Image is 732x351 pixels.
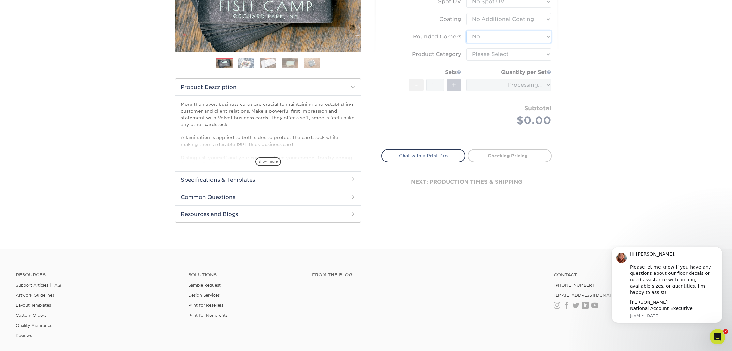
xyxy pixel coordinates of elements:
[602,245,732,348] iframe: Intercom notifications message
[260,58,276,68] img: Business Cards 03
[175,171,361,188] h2: Specifications & Templates
[238,58,254,68] img: Business Cards 02
[175,189,361,205] h2: Common Questions
[16,283,61,288] a: Support Articles | FAQ
[16,303,51,308] a: Layout Templates
[181,101,356,207] p: More than ever, business cards are crucial to maintaining and establishing customer and client re...
[16,313,46,318] a: Custom Orders
[188,293,220,298] a: Design Services
[16,323,52,328] a: Quality Assurance
[468,149,552,162] a: Checking Pricing...
[255,157,281,166] span: show more
[16,293,54,298] a: Artwork Guidelines
[216,55,233,72] img: Business Cards 01
[175,79,361,95] h2: Product Description
[175,205,361,222] h2: Resources and Blogs
[554,283,594,288] a: [PHONE_NUMBER]
[723,329,728,334] span: 7
[312,272,536,278] h4: From the Blog
[188,272,302,278] h4: Solutions
[381,162,552,202] div: next: production times & shipping
[710,329,725,344] iframe: Intercom live chat
[282,58,298,68] img: Business Cards 04
[188,283,221,288] a: Sample Request
[16,272,178,278] h4: Resources
[304,58,320,69] img: Business Cards 05
[188,303,223,308] a: Print for Resellers
[188,313,228,318] a: Print for Nonprofits
[554,293,632,298] a: [EMAIL_ADDRESS][DOMAIN_NAME]
[381,149,465,162] a: Chat with a Print Pro
[554,272,716,278] a: Contact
